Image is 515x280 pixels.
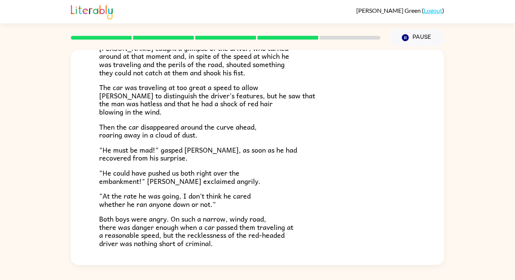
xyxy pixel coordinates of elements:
[99,144,297,164] span: "He must be mad!" gasped [PERSON_NAME], as soon as he had recovered from his surprise.
[71,3,113,20] img: Literably
[424,7,442,14] a: Logout
[99,190,251,210] span: "At the rate he was going, I don't think he cared whether he ran anyone down or not."
[99,121,257,141] span: Then the car disappeared around the curve ahead, roaring away in a cloud of dust.
[99,213,293,249] span: Both boys were angry. On such a narrow, windy road, there was danger enough when a car passed the...
[99,82,315,117] span: The car was traveling at too great a speed to allow [PERSON_NAME] to distinguish the driver's fea...
[99,43,289,78] span: [PERSON_NAME] caught a glimpse of the driver, who turned around at that moment and, in spite of t...
[356,7,422,14] span: [PERSON_NAME] Green
[389,29,444,46] button: Pause
[99,167,261,187] span: "He could have pushed us both right over the embankment!" [PERSON_NAME] exclaimed angrily.
[356,7,444,14] div: ( )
